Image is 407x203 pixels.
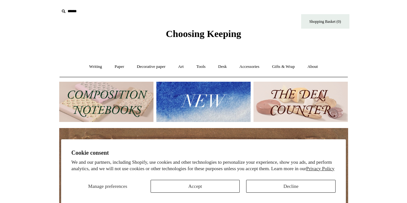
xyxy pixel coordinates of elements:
[88,184,127,189] span: Manage preferences
[109,58,130,75] a: Paper
[246,180,336,193] button: Decline
[172,58,190,75] a: Art
[59,82,153,122] img: 202302 Composition ledgers.jpg__PID:69722ee6-fa44-49dd-a067-31375e5d54ec
[306,166,335,171] a: Privacy Policy
[71,159,336,172] p: We and our partners, including Shopify, use cookies and other technologies to personalize your ex...
[190,58,211,75] a: Tools
[234,58,265,75] a: Accessories
[131,58,171,75] a: Decorative paper
[83,58,108,75] a: Writing
[151,180,240,193] button: Accept
[266,58,301,75] a: Gifts & Wrap
[212,58,233,75] a: Desk
[156,82,251,122] img: New.jpg__PID:f73bdf93-380a-4a35-bcfe-7823039498e1
[71,150,336,156] h2: Cookie consent
[166,28,241,39] span: Choosing Keeping
[301,58,324,75] a: About
[254,82,348,122] img: The Deli Counter
[301,14,349,29] a: Shopping Basket (0)
[166,33,241,38] a: Choosing Keeping
[71,180,144,193] button: Manage preferences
